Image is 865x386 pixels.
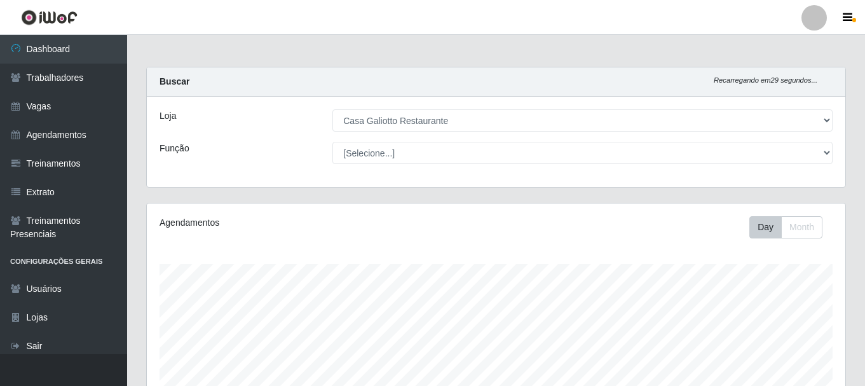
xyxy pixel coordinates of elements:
[21,10,78,25] img: CoreUI Logo
[160,76,189,86] strong: Buscar
[749,216,822,238] div: First group
[749,216,782,238] button: Day
[781,216,822,238] button: Month
[714,76,817,84] i: Recarregando em 29 segundos...
[160,216,429,230] div: Agendamentos
[160,142,189,155] label: Função
[749,216,833,238] div: Toolbar with button groups
[160,109,176,123] label: Loja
